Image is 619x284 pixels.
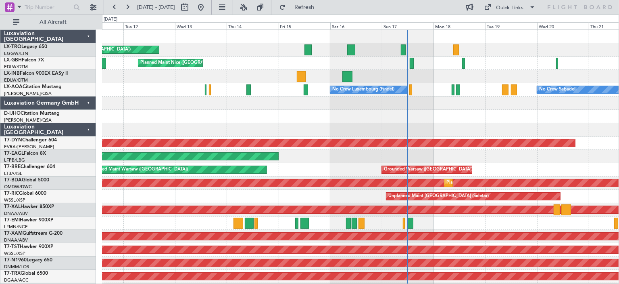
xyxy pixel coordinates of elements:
div: Quick Links [496,4,524,12]
div: Fri 15 [279,22,330,29]
a: LTBA/ISL [4,170,22,177]
a: DNAA/ABV [4,237,28,243]
div: Unplanned Maint [GEOGRAPHIC_DATA] (Seletar) [388,190,489,202]
span: T7-RIC [4,191,19,196]
a: T7-XALHawker 850XP [4,204,54,209]
span: T7-EMI [4,218,20,223]
span: LX-AOA [4,84,23,89]
div: Planned Maint Warsaw ([GEOGRAPHIC_DATA]) [91,164,188,176]
div: Planned Maint Dubai (Al Maktoum Intl) [446,177,526,189]
span: LX-TRO [4,44,21,49]
span: T7-TST [4,244,20,249]
div: Tue 19 [486,22,537,29]
a: T7-RICGlobal 6000 [4,191,46,196]
a: WSSL/XSP [4,197,25,203]
span: T7-DYN [4,138,22,143]
a: EGGW/LTN [4,50,28,57]
span: [DATE] - [DATE] [137,4,175,11]
div: Wed 20 [537,22,589,29]
span: Refresh [288,4,321,10]
a: [PERSON_NAME]/QSA [4,90,52,97]
div: Planned Maint Nice ([GEOGRAPHIC_DATA]) [140,57,230,69]
a: LFMN/NCE [4,224,28,230]
input: Trip Number [25,1,71,13]
div: Thu 14 [227,22,278,29]
div: [DATE] [104,16,117,23]
a: T7-DYNChallenger 604 [4,138,57,143]
div: Grounded Warsaw ([GEOGRAPHIC_DATA]) [384,164,473,176]
span: T7-EAGL [4,151,24,156]
span: T7-N1960 [4,258,27,263]
a: DNMM/LOS [4,264,29,270]
div: Wed 13 [175,22,227,29]
div: No Crew Luxembourg (Findel) [332,84,394,96]
a: DGAA/ACC [4,277,29,283]
div: No Crew Sabadell [539,84,577,96]
button: Refresh [275,1,324,14]
a: EDLW/DTM [4,64,28,70]
a: [PERSON_NAME]/QSA [4,117,52,123]
a: LX-GBHFalcon 7X [4,58,44,63]
button: Quick Links [480,1,540,14]
span: T7-TRX [4,271,21,276]
div: Mon 18 [434,22,485,29]
div: Sat 16 [330,22,382,29]
a: EVRA/[PERSON_NAME] [4,144,54,150]
a: T7-N1960Legacy 650 [4,258,52,263]
a: T7-XAMGulfstream G-200 [4,231,63,236]
a: OMDW/DWC [4,184,32,190]
span: T7-XAL [4,204,21,209]
span: T7-BRE [4,164,21,169]
span: LX-GBH [4,58,22,63]
button: All Aircraft [9,16,88,29]
a: T7-EMIHawker 900XP [4,218,53,223]
div: Sun 17 [382,22,434,29]
a: LX-AOACitation Mustang [4,84,62,89]
span: LX-INB [4,71,20,76]
a: T7-TSTHawker 900XP [4,244,53,249]
a: LX-TROLegacy 650 [4,44,47,49]
a: T7-TRXGlobal 6500 [4,271,48,276]
a: D-IJHOCitation Mustang [4,111,60,116]
div: Tue 12 [123,22,175,29]
a: T7-BDAGlobal 5000 [4,178,49,183]
a: T7-BREChallenger 604 [4,164,55,169]
a: T7-EAGLFalcon 8X [4,151,46,156]
a: EDLW/DTM [4,77,28,83]
span: All Aircraft [21,19,85,25]
a: LX-INBFalcon 900EX EASy II [4,71,68,76]
span: D-IJHO [4,111,21,116]
span: T7-BDA [4,178,22,183]
span: T7-XAM [4,231,23,236]
a: DNAA/ABV [4,210,28,217]
a: WSSL/XSP [4,250,25,257]
a: LFPB/LBG [4,157,25,163]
